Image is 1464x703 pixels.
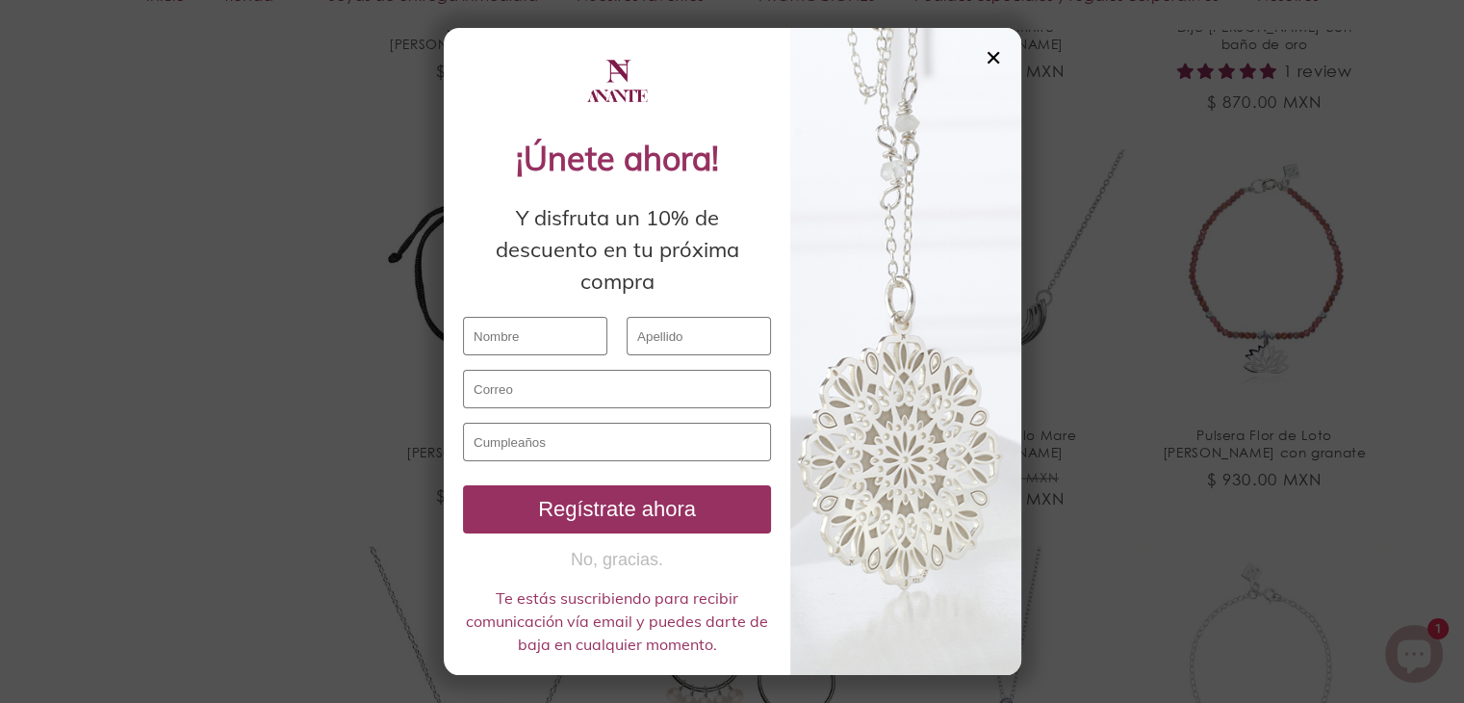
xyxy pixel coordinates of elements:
img: logo [583,47,651,115]
div: Y disfruta un 10% de descuento en tu próxima compra [463,202,771,298]
input: Apellido [627,317,771,355]
input: Nombre [463,317,607,355]
div: ✕ [985,47,1002,68]
input: Cumpleaños [463,423,771,461]
button: No, gracias. [463,548,771,572]
div: ¡Únete ahora! [463,134,771,183]
div: Te estás suscribiendo para recibir comunicación vía email y puedes darte de baja en cualquier mom... [463,586,771,656]
input: Correo [463,370,771,408]
button: Regístrate ahora [463,485,771,534]
div: Regístrate ahora [471,497,763,522]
